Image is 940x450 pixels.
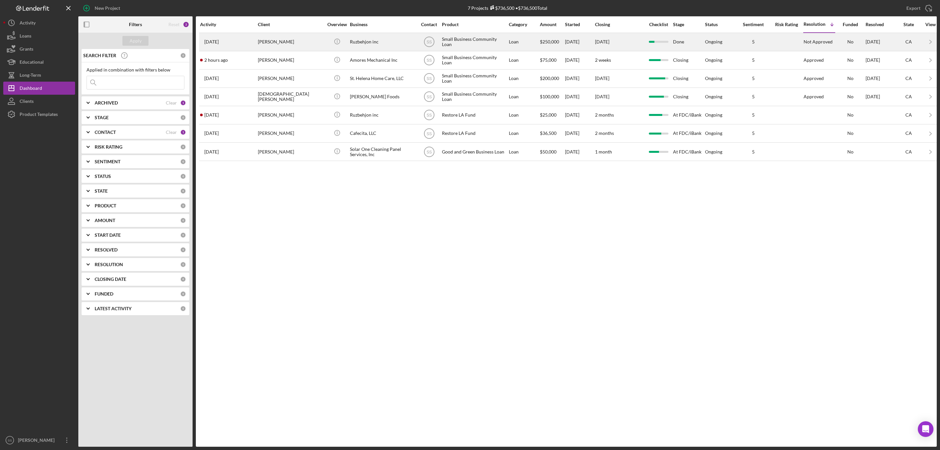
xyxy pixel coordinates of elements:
[565,70,594,87] div: [DATE]
[900,2,937,15] button: Export
[426,58,431,63] text: SS
[836,149,865,154] div: No
[166,100,177,105] div: Clear
[673,52,704,69] div: Closing
[918,421,933,437] div: Open Intercom Messenger
[595,39,609,44] time: [DATE]
[95,100,118,105] b: ARCHIVED
[86,67,184,72] div: Applied in combination with filters below
[509,70,539,87] div: Loan
[705,76,722,81] div: Ongoing
[705,57,722,63] div: Ongoing
[442,52,507,69] div: Small Business Community Loan
[3,95,75,108] a: Clients
[922,22,939,27] div: View
[705,22,736,27] div: Status
[180,276,186,282] div: 0
[417,22,441,27] div: Contact
[3,42,75,56] button: Grants
[350,88,415,105] div: [PERSON_NAME] Foods
[488,5,514,11] div: $736,500
[509,52,539,69] div: Loan
[350,125,415,142] div: Cafecita, LLC
[896,39,922,44] div: CA
[509,106,539,124] div: Loan
[204,57,228,63] time: 2025-10-06 14:39
[804,57,824,63] div: Approved
[204,94,219,99] time: 2025-09-29 23:30
[705,112,722,118] div: Ongoing
[95,144,122,150] b: RISK RATING
[350,70,415,87] div: St. Helena Home Care, LLC
[442,125,507,142] div: Restore LA Fund
[180,159,186,165] div: 0
[426,76,431,81] text: SS
[595,57,611,63] time: 2 weeks
[426,95,431,99] text: SS
[180,188,186,194] div: 0
[836,39,865,44] div: No
[95,291,113,297] b: FUNDED
[595,75,609,81] time: [DATE]
[896,22,922,27] div: State
[540,52,564,69] div: $75,000
[509,33,539,51] div: Loan
[3,16,75,29] button: Activity
[442,88,507,105] div: Small Business Community Loan
[3,56,75,69] a: Educational
[705,131,722,136] div: Ongoing
[565,88,594,105] div: [DATE]
[673,22,704,27] div: Stage
[595,22,644,27] div: Closing
[258,22,323,27] div: Client
[200,22,257,27] div: Activity
[180,247,186,253] div: 0
[866,33,895,51] div: [DATE]
[804,76,824,81] div: Approved
[737,149,770,154] div: 5
[442,33,507,51] div: Small Business Community Loan
[8,439,12,442] text: SS
[673,88,704,105] div: Closing
[20,69,41,83] div: Long-Term
[737,57,770,63] div: 5
[804,22,825,27] div: Resolution
[540,130,556,136] span: $36,500
[95,115,109,120] b: STAGE
[180,129,186,135] div: 1
[204,131,219,136] time: 2025-09-26 22:53
[896,131,922,136] div: CA
[836,131,865,136] div: No
[673,143,704,160] div: At FDC/iBank
[95,277,126,282] b: CLOSING DATE
[595,149,612,154] time: 1 month
[204,112,219,118] time: 2025-10-03 21:34
[442,143,507,160] div: Good and Green Business Loan
[130,36,142,46] div: Apply
[426,113,431,118] text: SS
[426,131,431,136] text: SS
[168,22,180,27] div: Reset
[180,217,186,223] div: 0
[350,22,415,27] div: Business
[595,112,614,118] time: 2 months
[442,106,507,124] div: Restore LA Fund
[673,125,704,142] div: At FDC/iBank
[565,52,594,69] div: [DATE]
[350,106,415,124] div: Ruzbehjon inc
[258,70,323,87] div: [PERSON_NAME]
[95,203,116,208] b: PRODUCT
[804,94,824,99] div: Approved
[20,42,33,57] div: Grants
[78,2,127,15] button: New Project
[836,76,865,81] div: No
[705,94,722,99] div: Ongoing
[836,94,865,99] div: No
[166,130,177,135] div: Clear
[20,108,58,122] div: Product Templates
[705,39,722,44] div: Ongoing
[325,22,349,27] div: Overview
[906,2,920,15] div: Export
[896,57,922,63] div: CA
[866,22,895,27] div: Resolved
